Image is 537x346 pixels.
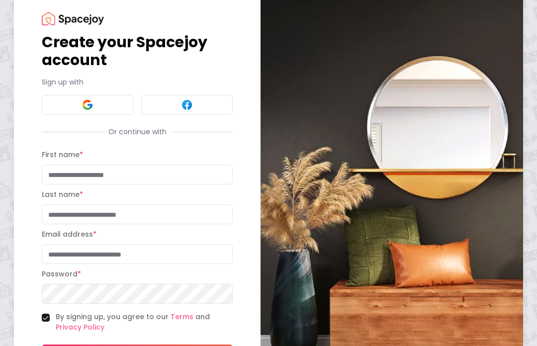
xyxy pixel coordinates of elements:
a: Terms [171,312,193,322]
h1: Create your Spacejoy account [42,33,233,69]
span: Or continue with [104,127,171,137]
img: Spacejoy Logo [42,12,104,25]
p: Sign up with [42,77,233,87]
img: Facebook signin [181,99,193,111]
label: Email address [42,229,96,239]
label: First name [42,150,83,160]
a: Privacy Policy [56,322,104,332]
label: Password [42,269,81,279]
label: Last name [42,189,83,199]
img: Google signin [82,99,93,111]
label: By signing up, you agree to our and [56,312,233,333]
